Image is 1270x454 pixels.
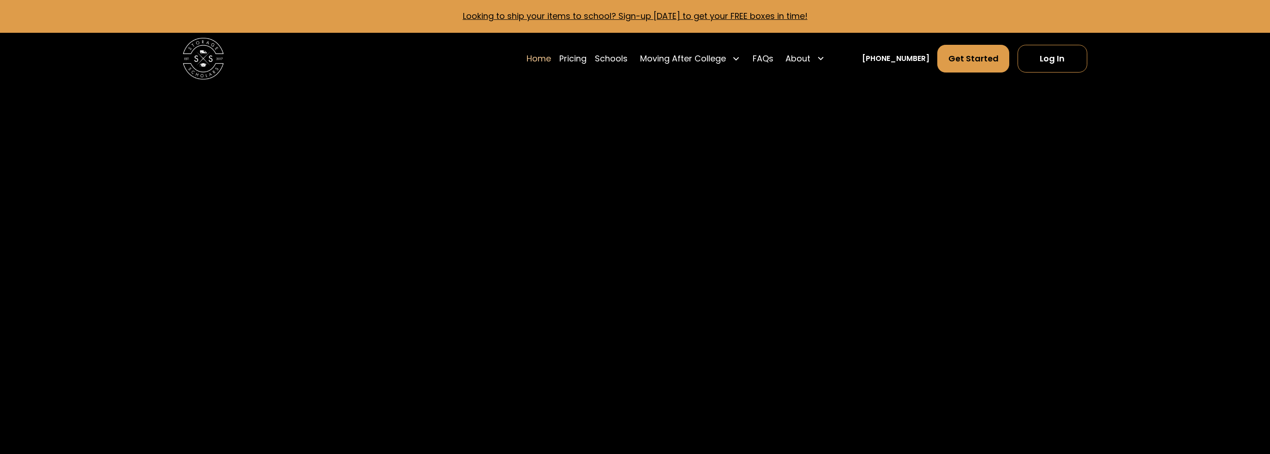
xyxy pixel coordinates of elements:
a: FAQs [753,44,773,73]
a: Log In [1018,45,1087,73]
div: About [785,53,810,65]
a: [PHONE_NUMBER] [862,53,929,64]
a: Get Started [937,45,1009,73]
a: Schools [595,44,628,73]
a: Home [527,44,551,73]
div: Moving After College [640,53,726,65]
a: Looking to ship your items to school? Sign-up [DATE] to get your FREE boxes in time! [463,10,808,22]
a: Pricing [559,44,587,73]
img: Storage Scholars main logo [183,38,224,79]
